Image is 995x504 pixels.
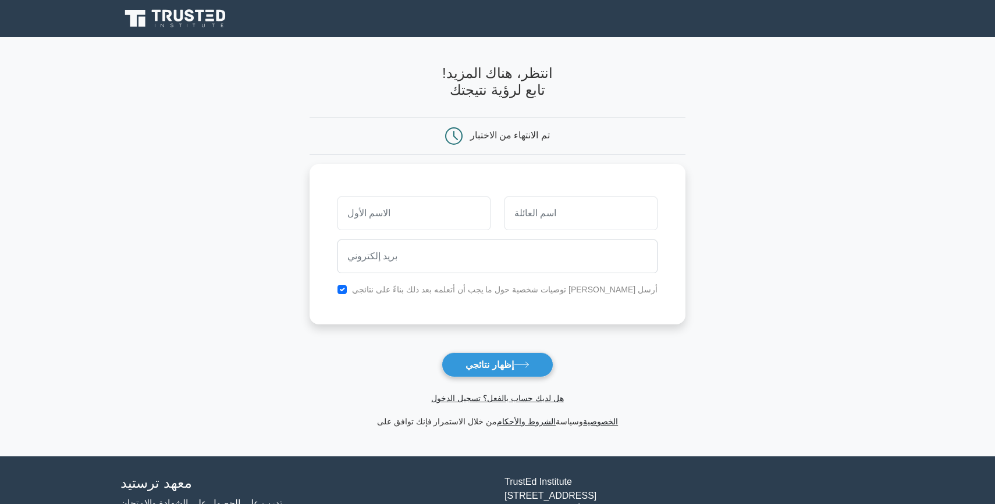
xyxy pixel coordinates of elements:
font: وسياسة [556,417,583,426]
font: تابع لرؤية نتيجتك [450,82,545,98]
a: الخصوصية [583,417,618,426]
input: الاسم الأول [337,196,491,230]
font: من خلال الاستمرار فإنك توافق على [377,417,497,426]
font: أرسل [PERSON_NAME] توصيات شخصية حول ما يجب أن أتعلمه بعد ذلك بناءً على نتائجي [352,285,658,294]
button: إظهار نتائجي [442,352,553,377]
a: الشروط والأحكام [497,417,556,426]
font: تم الانتهاء من الاختبار [470,130,550,140]
font: TrustEd Institute [504,477,572,487]
font: معهد ترستيد [120,475,192,491]
input: اسم العائلة [504,196,658,230]
font: انتظر، هناك المزيد! [442,65,553,81]
font: إظهار نتائجي [465,360,513,370]
font: [STREET_ADDRESS] [504,491,596,501]
a: هل لديك حساب بالفعل؟ تسجيل الدخول [431,394,563,403]
input: بريد إلكتروني [337,240,658,273]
